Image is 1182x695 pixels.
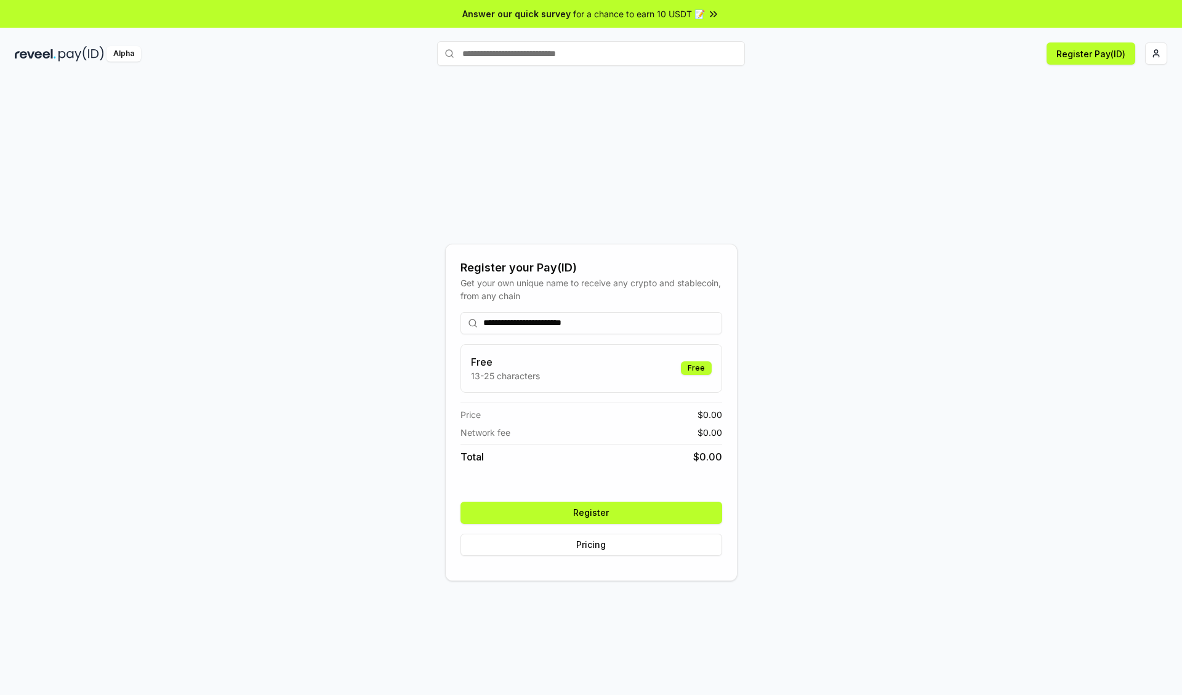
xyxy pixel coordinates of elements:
[460,259,722,276] div: Register your Pay(ID)
[573,7,705,20] span: for a chance to earn 10 USDT 📝
[460,276,722,302] div: Get your own unique name to receive any crypto and stablecoin, from any chain
[681,361,712,375] div: Free
[698,408,722,421] span: $ 0.00
[460,534,722,556] button: Pricing
[471,369,540,382] p: 13-25 characters
[58,46,104,62] img: pay_id
[107,46,141,62] div: Alpha
[15,46,56,62] img: reveel_dark
[460,426,510,439] span: Network fee
[460,408,481,421] span: Price
[698,426,722,439] span: $ 0.00
[462,7,571,20] span: Answer our quick survey
[460,502,722,524] button: Register
[693,449,722,464] span: $ 0.00
[1047,42,1135,65] button: Register Pay(ID)
[460,449,484,464] span: Total
[471,355,540,369] h3: Free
